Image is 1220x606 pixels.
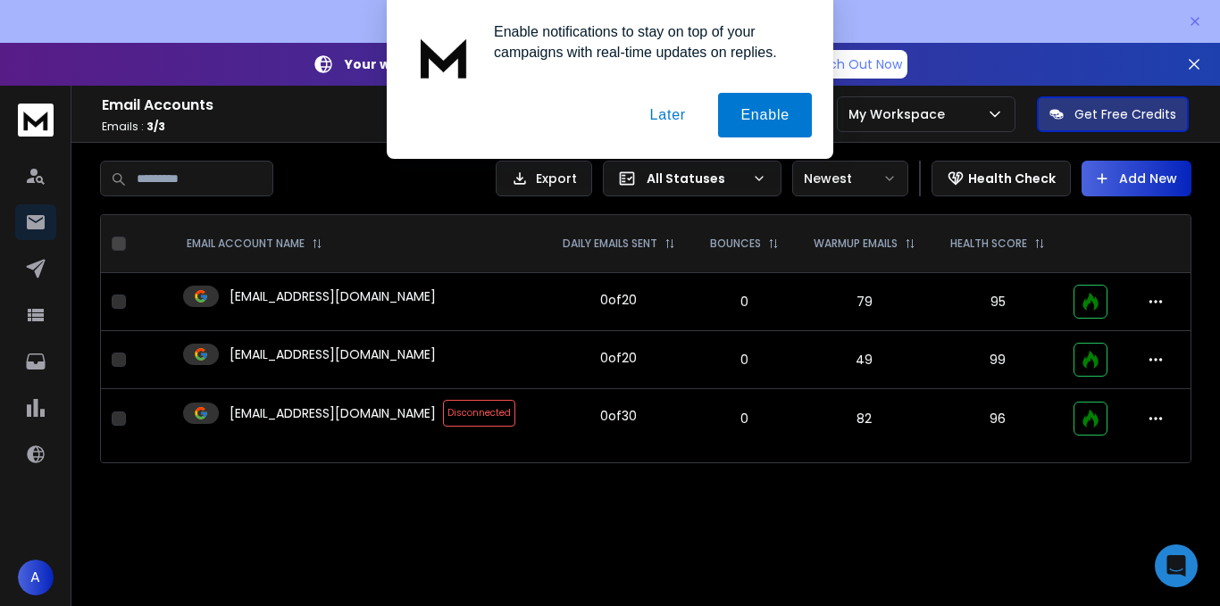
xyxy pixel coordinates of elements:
[230,287,436,305] p: [EMAIL_ADDRESS][DOMAIN_NAME]
[796,273,933,331] td: 79
[647,170,745,187] p: All Statuses
[704,293,785,311] p: 0
[704,410,785,428] p: 0
[408,21,480,93] img: notification icon
[933,389,1063,449] td: 96
[627,93,707,137] button: Later
[1155,544,1198,587] div: Open Intercom Messenger
[18,560,54,595] button: A
[792,161,908,196] button: Newest
[230,345,436,363] p: [EMAIL_ADDRESS][DOMAIN_NAME]
[600,407,637,425] div: 0 of 30
[230,404,436,422] p: [EMAIL_ADDRESS][DOMAIN_NAME]
[600,349,637,367] div: 0 of 20
[1082,161,1191,196] button: Add New
[933,273,1063,331] td: 95
[718,93,812,137] button: Enable
[968,170,1056,187] p: Health Check
[932,161,1071,196] button: Health Check
[950,237,1027,251] p: HEALTH SCORE
[933,331,1063,389] td: 99
[710,237,761,251] p: BOUNCES
[443,400,515,427] span: Disconnected
[600,291,637,309] div: 0 of 20
[563,237,657,251] p: DAILY EMAILS SENT
[187,237,322,251] div: EMAIL ACCOUNT NAME
[480,21,812,62] div: Enable notifications to stay on top of your campaigns with real-time updates on replies.
[796,331,933,389] td: 49
[496,161,592,196] button: Export
[814,237,898,251] p: WARMUP EMAILS
[704,351,785,369] p: 0
[796,389,933,449] td: 82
